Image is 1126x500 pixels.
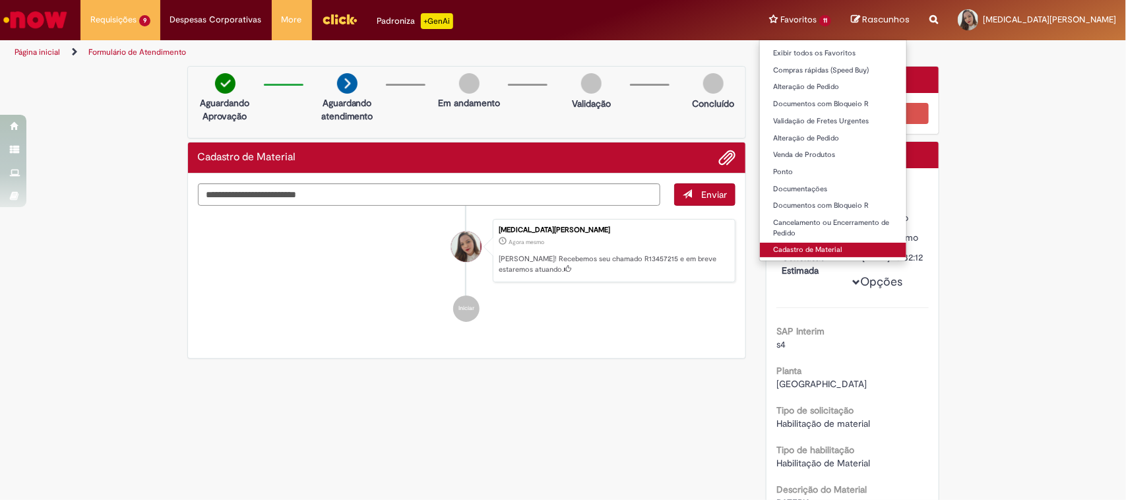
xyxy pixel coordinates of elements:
[776,484,867,495] b: Descrição do Material
[198,183,661,206] textarea: Digite sua mensagem aqui...
[780,13,817,26] span: Favoritos
[170,13,262,26] span: Despesas Corporativas
[703,73,724,94] img: img-circle-grey.png
[772,251,853,277] dt: Conclusão Estimada
[776,378,867,390] span: [GEOGRAPHIC_DATA]
[776,444,854,456] b: Tipo de habilitação
[862,13,910,26] span: Rascunhos
[198,206,736,335] ul: Histórico de tíquete
[438,96,500,109] p: Em andamento
[499,226,728,234] div: [MEDICAL_DATA][PERSON_NAME]
[760,216,906,240] a: Cancelamento ou Encerramento de Pedido
[776,457,870,469] span: Habilitação de Material
[509,238,544,246] time: 28/08/2025 11:32:05
[760,182,906,197] a: Documentações
[760,148,906,162] a: Venda de Produtos
[10,40,741,65] ul: Trilhas de página
[322,9,358,29] img: click_logo_yellow_360x200.png
[337,73,358,94] img: arrow-next.png
[459,73,480,94] img: img-circle-grey.png
[760,165,906,179] a: Ponto
[421,13,453,29] p: +GenAi
[760,63,906,78] a: Compras rápidas (Speed Buy)
[760,131,906,146] a: Alteração de Pedido
[215,73,235,94] img: check-circle-green.png
[718,149,735,166] button: Adicionar anexos
[315,96,379,123] p: Aguardando atendimento
[581,73,602,94] img: img-circle-grey.png
[139,15,150,26] span: 9
[776,418,870,429] span: Habilitação de material
[198,152,296,164] h2: Cadastro de Material Histórico de tíquete
[193,96,257,123] p: Aguardando Aprovação
[759,40,907,261] ul: Favoritos
[198,219,736,282] li: Yasmin Pinheiro Santos
[851,14,910,26] a: Rascunhos
[760,243,906,257] a: Cadastro de Material
[1,7,69,33] img: ServiceNow
[674,183,735,206] button: Enviar
[377,13,453,29] div: Padroniza
[760,46,906,61] a: Exibir todos os Favoritos
[983,14,1116,25] span: [MEDICAL_DATA][PERSON_NAME]
[701,189,727,201] span: Enviar
[572,97,611,110] p: Validação
[90,13,137,26] span: Requisições
[88,47,186,57] a: Formulário de Atendimento
[499,254,728,274] p: [PERSON_NAME]! Recebemos seu chamado R13457215 e em breve estaremos atuando.
[15,47,60,57] a: Página inicial
[760,199,906,213] a: Documentos com Bloqueio R
[776,365,801,377] b: Planta
[760,114,906,129] a: Validação de Fretes Urgentes
[509,238,544,246] span: Agora mesmo
[776,404,854,416] b: Tipo de solicitação
[776,338,786,350] span: s4
[692,97,734,110] p: Concluído
[282,13,302,26] span: More
[760,80,906,94] a: Alteração de Pedido
[760,97,906,111] a: Documentos com Bloqueio R
[776,325,825,337] b: SAP Interim
[819,15,831,26] span: 11
[451,232,482,262] div: Yasmin Pinheiro Santos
